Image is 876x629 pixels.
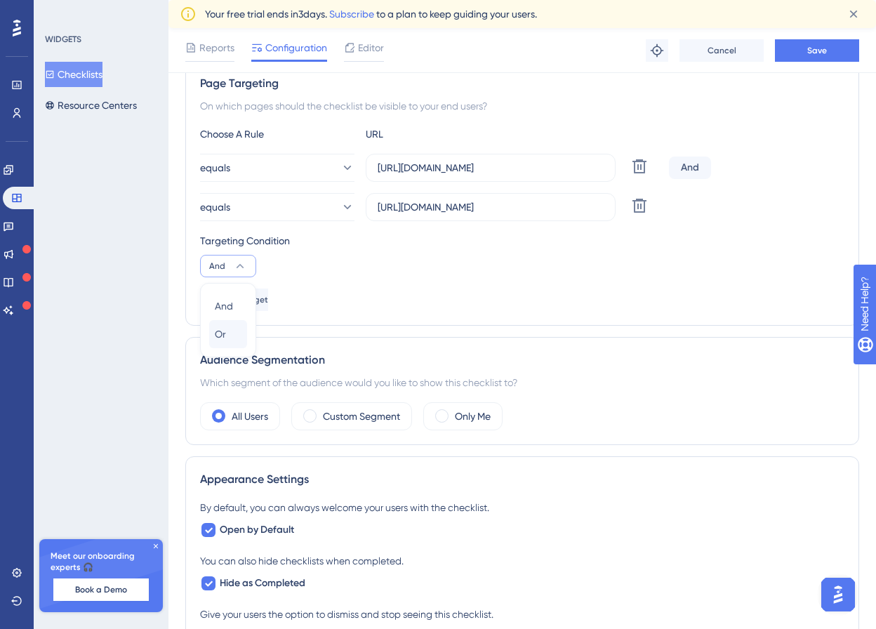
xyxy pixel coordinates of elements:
[200,126,354,143] div: Choose A Rule
[200,199,230,216] span: equals
[232,408,268,425] label: All Users
[323,408,400,425] label: Custom Segment
[220,575,305,592] span: Hide as Completed
[209,320,247,348] button: Or
[53,578,149,601] button: Book a Demo
[45,34,81,45] div: WIDGETS
[817,574,859,616] iframe: UserGuiding AI Assistant Launcher
[199,39,234,56] span: Reports
[200,75,844,92] div: Page Targeting
[378,199,604,215] input: yourwebsite.com/path
[209,292,247,320] button: And
[215,326,226,343] span: Or
[200,499,844,516] div: By default, you can always welcome your users with the checklist.
[33,4,88,20] span: Need Help?
[75,584,127,595] span: Book a Demo
[200,154,354,182] button: equals
[807,45,827,56] span: Save
[200,255,256,277] button: And
[200,352,844,369] div: Audience Segmentation
[209,260,225,272] span: And
[265,39,327,56] span: Configuration
[200,374,844,391] div: Which segment of the audience would you like to show this checklist to?
[329,8,374,20] a: Subscribe
[205,6,537,22] span: Your free trial ends in 3 days. to a plan to keep guiding your users.
[679,39,764,62] button: Cancel
[200,193,354,221] button: equals
[220,522,294,538] span: Open by Default
[200,552,844,569] div: You can also hide checklists when completed.
[200,606,844,623] div: Give your users the option to dismiss and stop seeing this checklist.
[200,471,844,488] div: Appearance Settings
[200,232,844,249] div: Targeting Condition
[45,62,102,87] button: Checklists
[775,39,859,62] button: Save
[358,39,384,56] span: Editor
[200,98,844,114] div: On which pages should the checklist be visible to your end users?
[200,159,230,176] span: equals
[669,157,711,179] div: And
[215,298,233,314] span: And
[366,126,520,143] div: URL
[378,160,604,176] input: yourwebsite.com/path
[51,550,152,573] span: Meet our onboarding experts 🎧
[708,45,736,56] span: Cancel
[45,93,137,118] button: Resource Centers
[455,408,491,425] label: Only Me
